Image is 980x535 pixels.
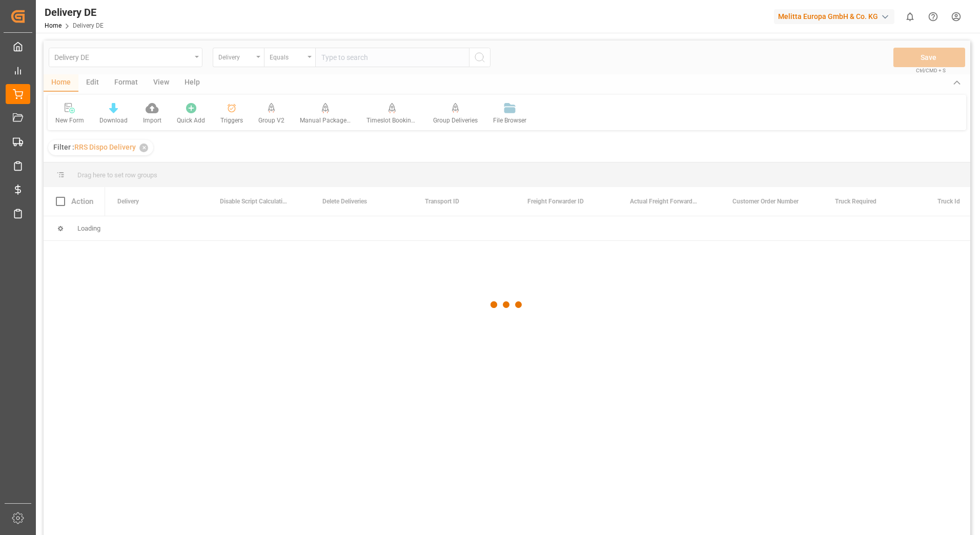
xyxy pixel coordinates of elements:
[45,5,104,20] div: Delivery DE
[45,22,62,29] a: Home
[922,5,945,28] button: Help Center
[774,9,894,24] div: Melitta Europa GmbH & Co. KG
[899,5,922,28] button: show 0 new notifications
[774,7,899,26] button: Melitta Europa GmbH & Co. KG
